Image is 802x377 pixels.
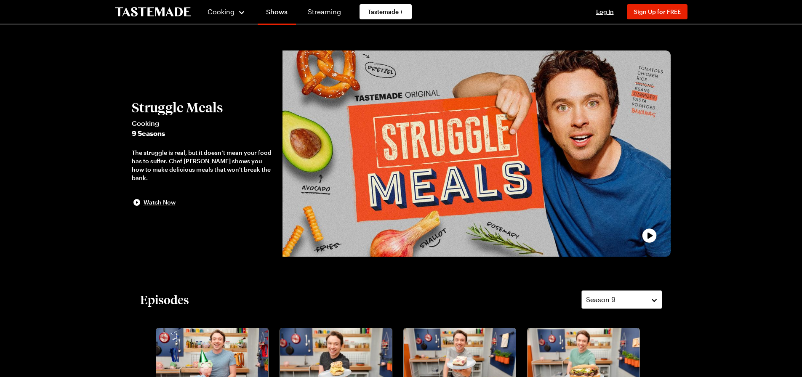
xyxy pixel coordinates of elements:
[144,198,176,207] span: Watch Now
[360,4,412,19] a: Tastemade +
[132,149,274,182] div: The struggle is real, but it doesn’t mean your food has to suffer. Chef [PERSON_NAME] shows you h...
[208,2,246,22] button: Cooking
[634,8,681,15] span: Sign Up for FREE
[132,118,274,128] span: Cooking
[115,7,191,17] a: To Tastemade Home Page
[627,4,687,19] button: Sign Up for FREE
[586,295,615,305] span: Season 9
[588,8,622,16] button: Log In
[132,128,274,138] span: 9 Seasons
[208,8,234,16] span: Cooking
[140,292,189,307] h2: Episodes
[132,100,274,115] h2: Struggle Meals
[282,50,671,257] img: Struggle Meals
[258,2,296,25] a: Shows
[282,50,671,257] button: play trailer
[596,8,614,15] span: Log In
[132,100,274,207] button: Struggle MealsCooking9 SeasonsThe struggle is real, but it doesn’t mean your food has to suffer. ...
[581,290,662,309] button: Season 9
[368,8,403,16] span: Tastemade +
